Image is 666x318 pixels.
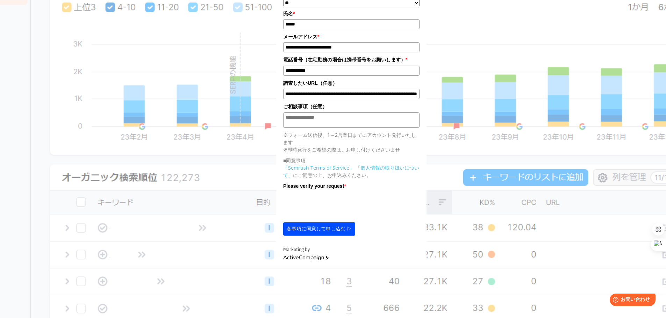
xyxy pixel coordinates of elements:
label: 氏名 [283,10,420,17]
a: 「個人情報の取り扱いについて」 [283,164,419,178]
p: ※フォーム送信後、1～2営業日までにアカウント発行いたします ※即時発行をご希望の際は、お申し付けくださいませ [283,131,420,153]
label: ご相談事項（任意） [283,103,420,110]
div: Marketing by [283,246,420,253]
p: ■同意事項 [283,157,420,164]
a: 「Semrush Terms of Service」 [283,164,354,171]
iframe: Help widget launcher [604,291,658,310]
button: 各事項に同意して申し込む ▷ [283,222,355,236]
label: 調査したいURL（任意） [283,79,420,87]
p: にご同意の上、お申込みください。 [283,164,420,179]
label: メールアドレス [283,33,420,40]
label: Please verify your request [283,182,420,190]
iframe: reCAPTCHA [283,192,389,219]
label: 電話番号（在宅勤務の場合は携帯番号をお願いします） [283,56,420,64]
